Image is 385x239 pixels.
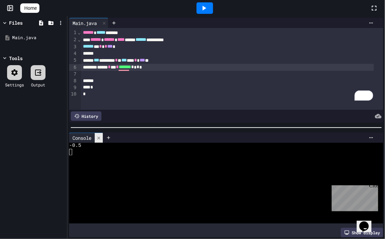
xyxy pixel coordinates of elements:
[69,64,78,71] div: 6
[5,82,24,88] div: Settings
[69,50,78,57] div: 4
[24,5,37,11] span: Home
[69,18,109,28] div: Main.java
[9,55,23,62] div: Tools
[69,44,78,51] div: 3
[20,3,39,13] a: Home
[69,71,78,78] div: 7
[71,111,101,121] div: History
[31,82,45,88] div: Output
[69,36,78,44] div: 2
[81,28,383,110] div: To enrich screen reader interactions, please activate Accessibility in Grammarly extension settings
[69,78,78,84] div: 8
[69,29,78,36] div: 1
[9,19,23,26] div: Files
[69,134,95,141] div: Console
[69,143,81,149] span: -0.5
[357,212,378,232] iframe: chat widget
[329,183,378,211] iframe: chat widget
[3,3,47,43] div: Chat with us now!Close
[341,228,383,237] div: Show display
[69,84,78,91] div: 9
[78,30,81,35] span: Fold line
[69,57,78,64] div: 5
[69,133,103,143] div: Console
[12,34,65,41] div: Main.java
[78,37,81,42] span: Fold line
[69,20,100,27] div: Main.java
[69,91,78,98] div: 10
